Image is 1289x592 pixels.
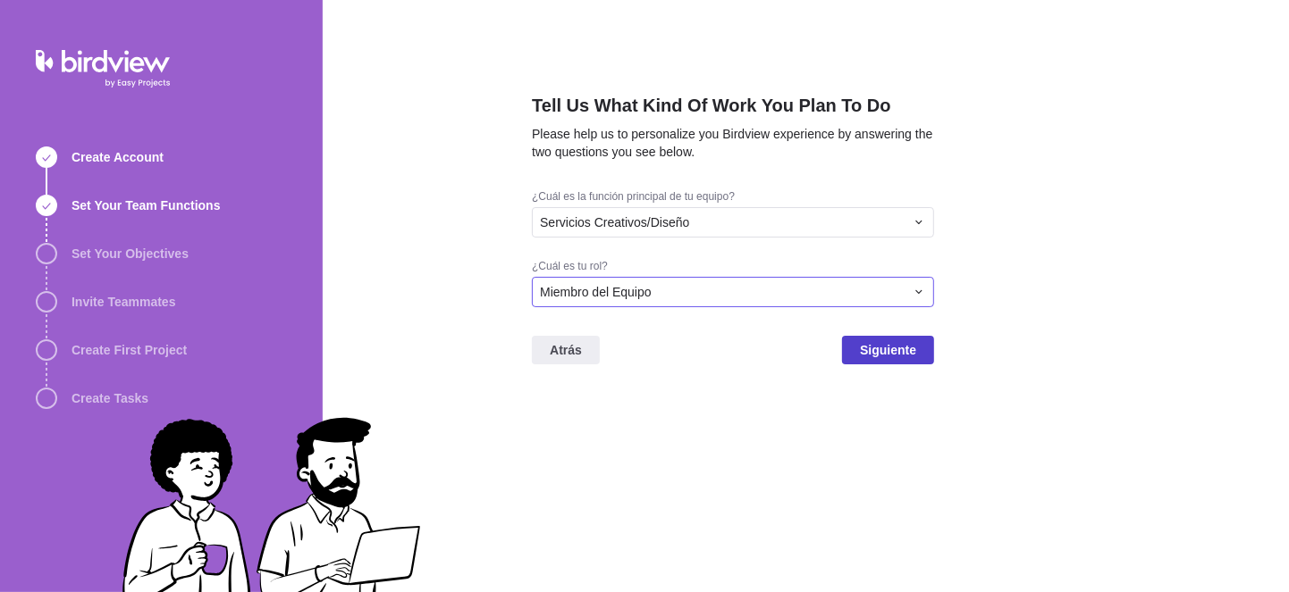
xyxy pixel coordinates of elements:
[532,336,600,364] span: Atrás
[72,245,189,263] span: Set Your Objectives
[550,339,582,361] span: Atrás
[532,259,934,277] div: ¿Cuál es tu rol?
[72,389,148,407] span: Create Tasks
[72,341,187,359] span: Create First Project
[540,283,652,301] span: Miembro del Equipo
[532,189,934,207] div: ¿Cuál es la función principal de tu equipo?
[532,93,934,125] h2: Tell Us What Kind Of Work You Plan To Do
[860,339,916,361] span: Siguiente
[72,293,175,311] span: Invite Teammates
[532,127,932,159] span: Please help us to personalize you Birdview experience by answering the two questions you see below.
[72,196,220,214] span: Set Your Team Functions
[540,213,689,231] span: Servicios Creativos/Diseño
[842,336,934,364] span: Siguiente
[72,148,164,166] span: Create Account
